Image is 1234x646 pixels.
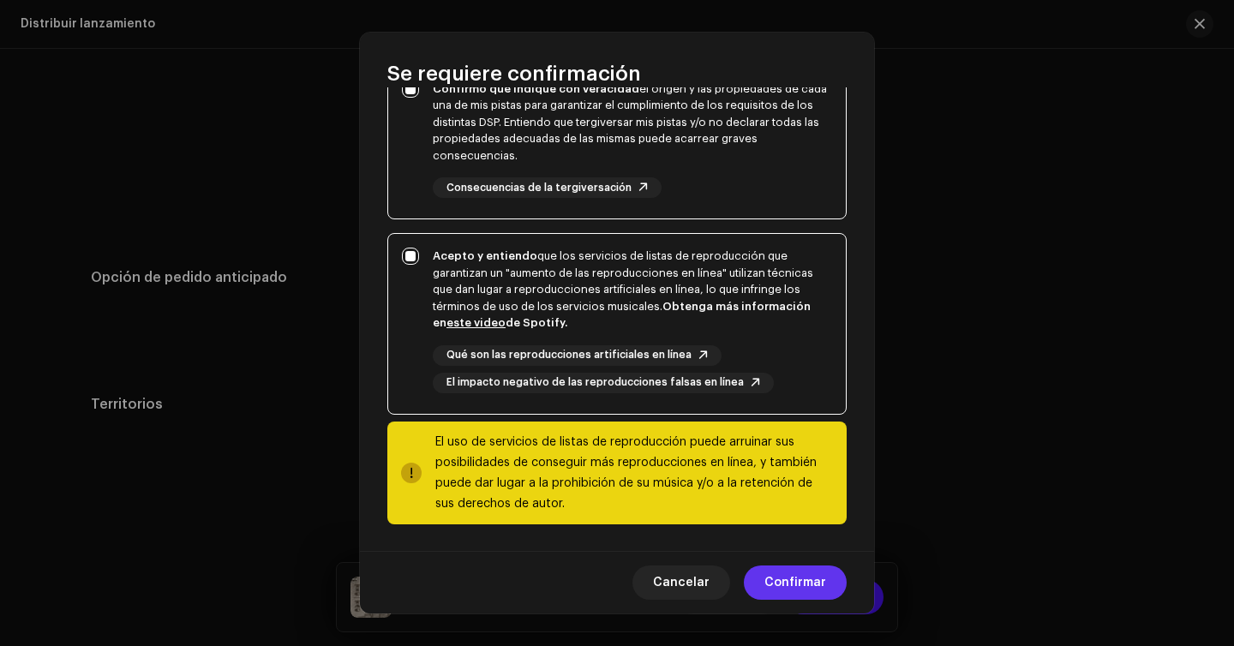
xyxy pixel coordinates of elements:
div: que los servicios de listas de reproducción que garantizan un "aumento de las reproducciones en l... [433,248,832,332]
span: Consecuencias de la tergiversación [446,182,632,194]
span: Confirmar [764,565,826,600]
span: El impacto negativo de las reproducciones falsas en línea [446,377,744,388]
button: Cancelar [632,565,730,600]
span: Se requiere confirmación [387,60,641,87]
div: El uso de servicios de listas de reproducción puede arruinar sus posibilidades de conseguir más r... [435,432,833,514]
span: Cancelar [653,565,710,600]
button: Confirmar [744,565,847,600]
a: este video [446,317,506,328]
strong: Acepto y entiendo [433,250,537,261]
span: Qué son las reproducciones artificiales en línea [446,350,692,361]
strong: Obtenga más información en de Spotify. [433,301,811,329]
p-togglebutton: Acepto y entiendoque los servicios de listas de reproducción que garantizan un "aumento de las re... [387,233,847,415]
strong: Confirmo que indiqué con veracidad [433,83,639,94]
p-togglebutton: Confirmo que indiqué con veracidadel origen y las propiedades de cada una de mis pistas para gara... [387,66,847,220]
div: el origen y las propiedades de cada una de mis pistas para garantizar el cumplimiento de los requ... [433,81,832,164]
